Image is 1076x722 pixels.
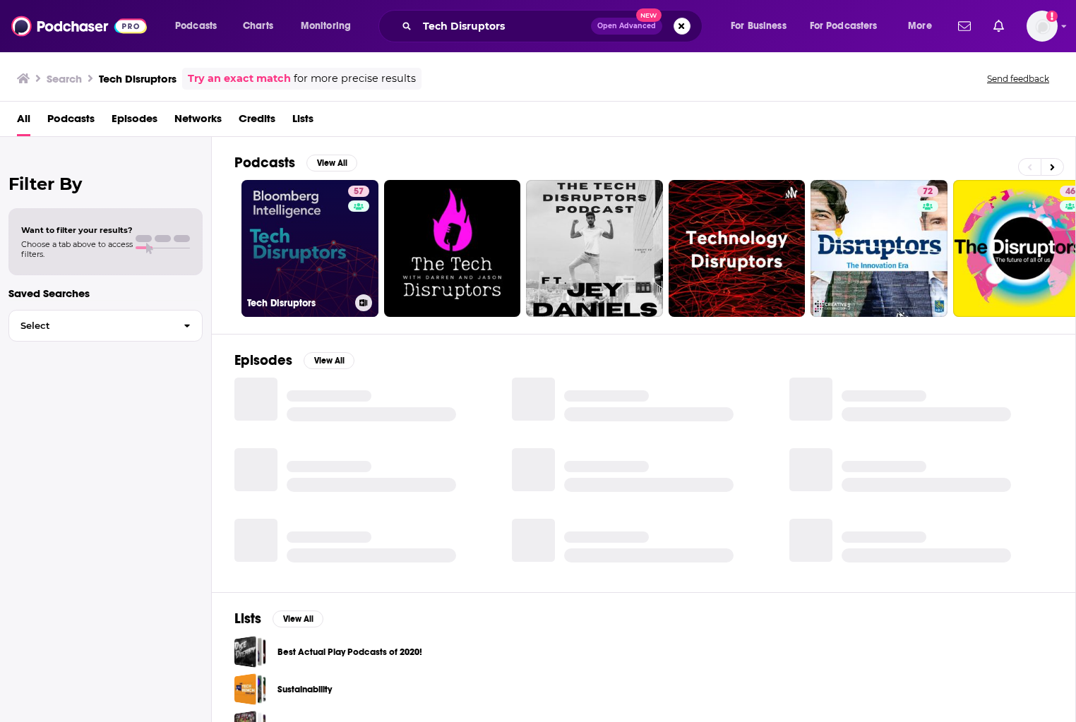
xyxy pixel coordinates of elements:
[591,18,662,35] button: Open AdvancedNew
[348,186,369,197] a: 57
[811,180,948,317] a: 72
[983,73,1053,85] button: Send feedback
[304,352,354,369] button: View All
[188,71,291,87] a: Try an exact match
[908,16,932,36] span: More
[112,107,157,136] a: Episodes
[597,23,656,30] span: Open Advanced
[1046,11,1058,22] svg: Add a profile image
[47,107,95,136] a: Podcasts
[234,351,354,369] a: EpisodesView All
[239,107,275,136] a: Credits
[1065,185,1075,199] span: 46
[988,14,1010,38] a: Show notifications dropdown
[301,16,351,36] span: Monitoring
[234,154,357,172] a: PodcastsView All
[277,682,332,697] a: Sustainability
[273,610,323,627] button: View All
[234,673,266,705] a: Sustainability
[810,16,878,36] span: For Podcasters
[21,225,133,235] span: Want to filter your results?
[243,16,273,36] span: Charts
[174,107,222,136] a: Networks
[636,8,662,22] span: New
[8,310,203,342] button: Select
[234,351,292,369] h2: Episodes
[1027,11,1058,42] button: Show profile menu
[8,287,203,300] p: Saved Searches
[898,15,950,37] button: open menu
[917,186,938,197] a: 72
[392,10,716,42] div: Search podcasts, credits, & more...
[11,13,147,40] img: Podchaser - Follow, Share and Rate Podcasts
[175,16,217,36] span: Podcasts
[1027,11,1058,42] span: Logged in as sbisang
[234,15,282,37] a: Charts
[277,644,422,660] a: Best Actual Play Podcasts of 2020!
[291,15,369,37] button: open menu
[21,239,133,259] span: Choose a tab above to access filters.
[721,15,804,37] button: open menu
[923,185,933,199] span: 72
[247,297,349,309] h3: Tech Disruptors
[294,71,416,87] span: for more precise results
[17,107,30,136] a: All
[234,610,323,627] a: ListsView All
[9,321,172,330] span: Select
[234,610,261,627] h2: Lists
[234,154,295,172] h2: Podcasts
[952,14,976,38] a: Show notifications dropdown
[354,185,364,199] span: 57
[801,15,898,37] button: open menu
[165,15,235,37] button: open menu
[241,180,378,317] a: 57Tech Disruptors
[417,15,591,37] input: Search podcasts, credits, & more...
[306,155,357,172] button: View All
[731,16,787,36] span: For Business
[47,72,82,85] h3: Search
[99,72,177,85] h3: Tech Disruptors
[292,107,313,136] a: Lists
[8,174,203,194] h2: Filter By
[1027,11,1058,42] img: User Profile
[234,636,266,668] a: Best Actual Play Podcasts of 2020!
